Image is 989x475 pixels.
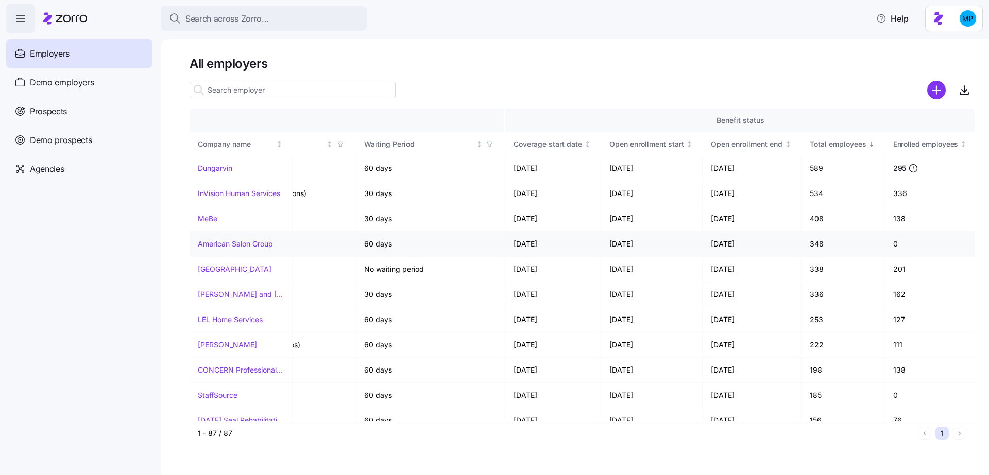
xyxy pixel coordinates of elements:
[356,257,505,282] td: No waiting period
[326,140,333,148] div: Not sorted
[6,97,152,126] a: Prospects
[30,134,92,147] span: Demo prospects
[198,239,273,249] a: American Salon Group
[198,314,263,325] a: LEL Home Services
[893,163,906,173] span: 295
[505,132,601,156] th: Coverage start dateNot sorted
[885,181,975,206] td: 336
[703,282,802,307] td: [DATE]
[885,408,975,433] td: 76
[364,138,473,150] div: Waiting Period
[802,358,885,383] td: 198
[601,181,703,206] td: [DATE]
[711,138,782,150] div: Open enrollment end
[601,206,703,232] td: [DATE]
[601,257,703,282] td: [DATE]
[30,47,70,60] span: Employers
[601,132,703,156] th: Open enrollment startNot sorted
[893,139,958,149] span: Enrolled employees
[505,232,601,257] td: [DATE]
[514,115,967,126] div: Benefit status
[356,408,505,433] td: 60 days
[885,206,975,232] td: 138
[927,81,946,99] svg: add icon
[6,126,152,154] a: Demo prospects
[686,140,693,148] div: Not sorted
[785,140,792,148] div: Not sorted
[802,332,885,358] td: 222
[356,332,505,358] td: 60 days
[802,181,885,206] td: 534
[601,282,703,307] td: [DATE]
[876,12,909,25] span: Help
[609,138,684,150] div: Open enrollment start
[802,383,885,408] td: 185
[885,282,975,307] td: 162
[198,163,232,173] a: Dungarvin
[505,156,601,181] td: [DATE]
[505,408,601,433] td: [DATE]
[885,332,975,358] td: 111
[885,358,975,383] td: 138
[802,232,885,257] td: 348
[6,154,152,183] a: Agencies
[30,163,64,175] span: Agencies
[198,264,271,274] a: [GEOGRAPHIC_DATA]
[505,383,601,408] td: [DATE]
[802,132,885,156] th: Total employeesSorted descending
[198,138,274,150] div: Company name
[810,138,866,150] div: Total employees
[276,140,283,148] div: Not sorted
[601,156,703,181] td: [DATE]
[505,181,601,206] td: [DATE]
[703,408,802,433] td: [DATE]
[885,383,975,408] td: 0
[190,82,396,98] input: Search employer
[6,39,152,68] a: Employers
[190,132,293,156] th: Company nameNot sorted
[356,383,505,408] td: 60 days
[802,282,885,307] td: 336
[198,428,914,438] div: 1 - 87 / 87
[198,289,284,300] a: [PERSON_NAME] and [PERSON_NAME]'s Furniture
[703,257,802,282] td: [DATE]
[802,408,885,433] td: 156
[885,132,975,156] th: Enrolled employeesNot sorted
[505,332,601,358] td: [DATE]
[30,76,94,89] span: Demo employers
[505,282,601,307] td: [DATE]
[356,156,505,181] td: 60 days
[802,206,885,232] td: 408
[935,427,949,440] button: 1
[356,307,505,332] td: 60 days
[161,6,367,31] button: Search across Zorro...
[703,383,802,408] td: [DATE]
[601,332,703,358] td: [DATE]
[953,427,966,440] button: Next page
[505,206,601,232] td: [DATE]
[601,232,703,257] td: [DATE]
[185,12,269,25] span: Search across Zorro...
[918,427,931,440] button: Previous page
[30,105,67,118] span: Prospects
[703,358,802,383] td: [DATE]
[198,214,217,224] a: MeBe
[198,390,237,400] a: StaffSource
[505,307,601,332] td: [DATE]
[356,181,505,206] td: 30 days
[601,383,703,408] td: [DATE]
[198,415,284,426] a: [DATE] Seal Rehabilitation Center of [GEOGRAPHIC_DATA]
[6,68,152,97] a: Demo employers
[703,307,802,332] td: [DATE]
[885,232,975,257] td: 0
[514,138,582,150] div: Coverage start date
[356,232,505,257] td: 60 days
[198,188,280,199] a: InVision Human Services
[356,358,505,383] td: 60 days
[601,307,703,332] td: [DATE]
[703,156,802,181] td: [DATE]
[505,358,601,383] td: [DATE]
[802,307,885,332] td: 253
[960,10,976,27] img: b954e4dfce0f5620b9225907d0f7229f
[960,140,967,148] div: Not sorted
